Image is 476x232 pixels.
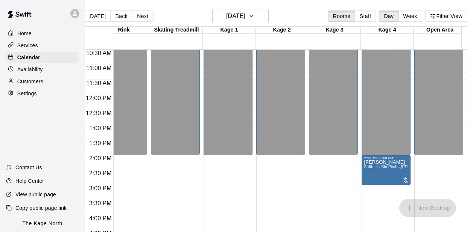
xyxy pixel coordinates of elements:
[87,215,114,221] span: 4:00 PM
[355,11,376,22] button: Staff
[379,11,398,22] button: Day
[328,11,355,22] button: Rooms
[255,27,308,34] div: Kage 2
[364,156,395,160] div: 2:00 PM – 3:00 PM
[17,78,43,85] p: Customers
[87,200,114,206] span: 3:30 PM
[17,42,38,49] p: Services
[132,11,153,22] button: Next
[364,165,473,169] span: Softball - Slo Pitch - [PERSON_NAME] Fed Pitching Machine
[414,27,466,34] div: Open Area
[84,65,114,71] span: 11:00 AM
[17,54,40,61] p: Calendar
[6,40,79,51] a: Services
[17,90,37,97] p: Settings
[17,66,43,73] p: Availability
[362,155,411,185] div: 2:00 PM – 3:00 PM: Softball - Slo Pitch - Hopper Fed Pitching Machine
[84,110,113,116] span: 12:30 PM
[6,64,79,75] a: Availability
[84,11,111,22] button: [DATE]
[84,80,114,86] span: 11:30 AM
[15,191,56,198] p: View public page
[6,28,79,39] a: Home
[399,204,456,211] span: You don't have the permission to add bookings
[398,11,422,22] button: Week
[84,95,113,101] span: 12:00 PM
[87,140,114,146] span: 1:30 PM
[425,11,467,22] button: Filter View
[84,50,114,56] span: 10:30 AM
[17,30,32,37] p: Home
[22,220,62,227] p: The Kage North
[15,204,67,212] p: Copy public page link
[110,11,132,22] button: Back
[87,170,114,176] span: 2:30 PM
[203,27,255,34] div: Kage 1
[6,88,79,99] a: Settings
[150,27,203,34] div: Skating Treadmill
[226,11,245,21] h6: [DATE]
[308,27,361,34] div: Kage 3
[97,27,150,34] div: Rink
[212,9,269,23] button: [DATE]
[6,76,79,87] a: Customers
[15,177,44,185] p: Help Center
[6,52,79,63] a: Calendar
[87,185,114,191] span: 3:00 PM
[361,27,414,34] div: Kage 4
[87,155,114,161] span: 2:00 PM
[15,164,42,171] p: Contact Us
[87,125,114,131] span: 1:00 PM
